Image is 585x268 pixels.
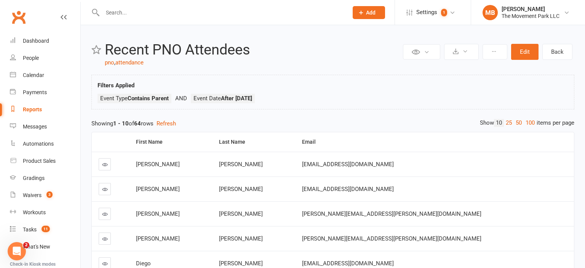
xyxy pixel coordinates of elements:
[504,119,514,127] a: 25
[219,161,263,168] span: [PERSON_NAME]
[42,226,50,232] span: 11
[23,242,29,248] span: 2
[23,209,46,215] div: Workouts
[219,186,263,193] span: [PERSON_NAME]
[136,161,180,168] span: [PERSON_NAME]
[136,260,151,267] span: Diego
[302,210,481,217] span: [PERSON_NAME][EMAIL_ADDRESS][PERSON_NAME][DOMAIN_NAME]
[219,139,289,145] div: Last Name
[157,119,176,128] button: Refresh
[219,210,263,217] span: [PERSON_NAME]
[10,84,80,101] a: Payments
[46,191,53,198] span: 3
[23,38,49,44] div: Dashboard
[23,175,45,181] div: Gradings
[115,59,144,66] a: attendance
[10,32,80,50] a: Dashboard
[302,139,568,145] div: Email
[23,55,39,61] div: People
[10,187,80,204] a: Waivers 3
[502,13,559,19] div: The Movement Park LLC
[9,8,28,27] a: Clubworx
[23,158,56,164] div: Product Sales
[10,135,80,152] a: Automations
[366,10,376,16] span: Add
[136,235,180,242] span: [PERSON_NAME]
[113,120,129,127] strong: 1 - 10
[105,42,401,58] h2: Recent PNO Attendees
[511,44,539,60] button: Edit
[10,170,80,187] a: Gradings
[8,242,26,260] iframe: Intercom live chat
[10,101,80,118] a: Reports
[480,119,574,127] div: Show items per page
[23,124,47,130] div: Messages
[91,119,574,128] div: Showing of rows
[23,72,44,78] div: Calendar
[542,44,572,60] a: Back
[23,89,47,95] div: Payments
[302,260,394,267] span: [EMAIL_ADDRESS][DOMAIN_NAME]
[23,226,37,233] div: Tasks
[353,6,385,19] button: Add
[302,161,394,168] span: [EMAIL_ADDRESS][DOMAIN_NAME]
[219,260,263,267] span: [PERSON_NAME]
[23,192,42,198] div: Waivers
[221,95,252,102] strong: After [DATE]
[10,67,80,84] a: Calendar
[114,59,115,66] span: ,
[105,59,114,66] a: pno
[128,95,169,102] strong: Contains Parent
[219,235,263,242] span: [PERSON_NAME]
[136,186,180,193] span: [PERSON_NAME]
[302,186,394,193] span: [EMAIL_ADDRESS][DOMAIN_NAME]
[23,244,50,250] div: What's New
[10,204,80,221] a: Workouts
[10,221,80,238] a: Tasks 11
[10,152,80,170] a: Product Sales
[494,119,504,127] a: 10
[134,120,141,127] strong: 64
[100,7,343,18] input: Search...
[136,210,180,217] span: [PERSON_NAME]
[302,235,481,242] span: [PERSON_NAME][EMAIL_ADDRESS][PERSON_NAME][DOMAIN_NAME]
[10,50,80,67] a: People
[136,139,206,145] div: First Name
[441,9,447,16] span: 1
[416,4,437,21] span: Settings
[97,82,134,89] strong: Filters Applied
[100,95,169,102] span: Event Type
[10,118,80,135] a: Messages
[23,106,42,112] div: Reports
[483,5,498,20] div: MB
[524,119,537,127] a: 100
[10,238,80,255] a: What's New
[193,95,252,102] span: Event Date
[23,141,54,147] div: Automations
[514,119,524,127] a: 50
[502,6,559,13] div: [PERSON_NAME]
